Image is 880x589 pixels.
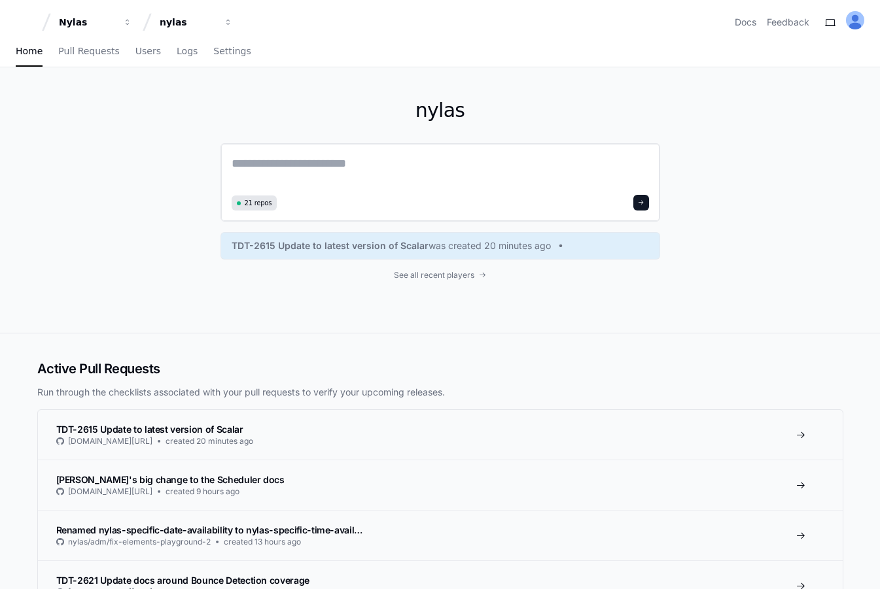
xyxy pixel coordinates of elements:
span: See all recent players [394,270,474,280]
a: [PERSON_NAME]'s big change to the Scheduler docs[DOMAIN_NAME][URL]created 9 hours ago [38,460,843,510]
span: Users [135,47,161,55]
span: [PERSON_NAME]'s big change to the Scheduler docs [56,474,285,485]
a: Settings [213,37,251,67]
span: created 9 hours ago [166,486,239,497]
button: Feedback [767,16,809,29]
a: Logs [177,37,198,67]
h2: Active Pull Requests [37,360,843,378]
a: See all recent players [220,270,660,280]
span: Settings [213,47,251,55]
a: Pull Requests [58,37,119,67]
div: Nylas [59,16,115,29]
span: 21 repos [245,198,272,208]
a: Renamed nylas-specific-date-availability to nylas-specific-time-avail…nylas/adm/fix-elements-play... [38,510,843,560]
button: nylas [154,10,238,34]
p: Run through the checklists associated with your pull requests to verify your upcoming releases. [37,386,843,399]
button: Nylas [54,10,137,34]
a: Docs [735,16,756,29]
span: created 20 minutes ago [166,436,253,446]
span: TDT-2615 Update to latest version of Scalar [232,239,429,252]
span: created 13 hours ago [224,537,301,547]
span: was created 20 minutes ago [429,239,551,252]
span: Logs [177,47,198,55]
span: Pull Requests [58,47,119,55]
a: Home [16,37,43,67]
span: [DOMAIN_NAME][URL] [68,436,152,446]
span: TDT-2621 Update docs around Bounce Detection coverage [56,575,309,586]
h1: nylas [220,99,660,122]
div: nylas [160,16,216,29]
span: [DOMAIN_NAME][URL] [68,486,152,497]
span: TDT-2615 Update to latest version of Scalar [56,424,243,435]
a: TDT-2615 Update to latest version of Scalarwas created 20 minutes ago [232,239,649,252]
a: Users [135,37,161,67]
img: ALV-UjU-Uivu_cc8zlDcn2c9MNEgVYayUocKx0gHV_Yy_SMunaAAd7JZxK5fgww1Mi-cdUJK5q-hvUHnPErhbMG5W0ta4bF9-... [846,11,864,29]
span: Home [16,47,43,55]
span: Renamed nylas-specific-date-availability to nylas-specific-time-avail… [56,524,363,535]
span: nylas/adm/fix-elements-playground-2 [68,537,211,547]
a: TDT-2615 Update to latest version of Scalar[DOMAIN_NAME][URL]created 20 minutes ago [38,410,843,460]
